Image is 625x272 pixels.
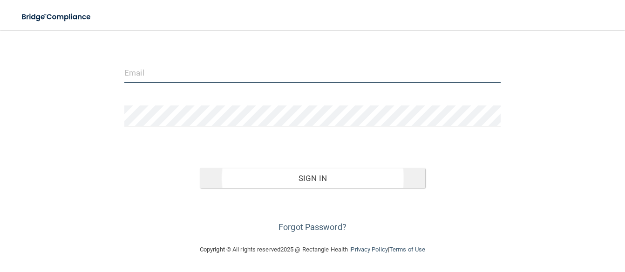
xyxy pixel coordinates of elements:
[279,222,346,232] a: Forgot Password?
[124,62,501,83] input: Email
[14,7,100,27] img: bridge_compliance_login_screen.278c3ca4.svg
[389,246,425,253] a: Terms of Use
[143,235,482,265] div: Copyright © All rights reserved 2025 @ Rectangle Health | |
[351,246,387,253] a: Privacy Policy
[200,168,426,188] button: Sign In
